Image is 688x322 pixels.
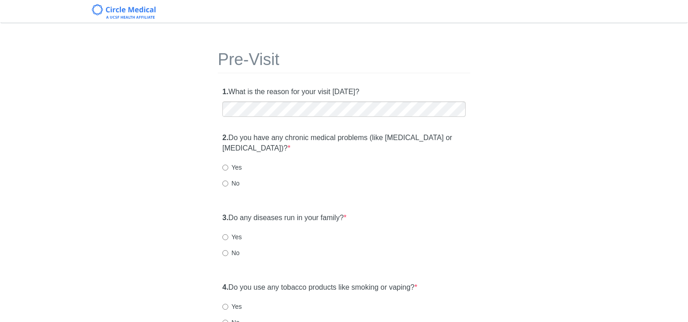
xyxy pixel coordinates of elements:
[222,88,228,96] strong: 1.
[218,50,470,73] h1: Pre-Visit
[92,4,156,19] img: Circle Medical Logo
[222,248,240,257] label: No
[222,214,228,221] strong: 3.
[222,163,242,172] label: Yes
[222,181,228,186] input: No
[222,234,228,240] input: Yes
[222,250,228,256] input: No
[222,282,417,293] label: Do you use any tobacco products like smoking or vaping?
[222,179,240,188] label: No
[222,165,228,171] input: Yes
[222,232,242,241] label: Yes
[222,304,228,310] input: Yes
[222,87,359,97] label: What is the reason for your visit [DATE]?
[222,283,228,291] strong: 4.
[222,213,347,223] label: Do any diseases run in your family?
[222,302,242,311] label: Yes
[222,133,466,154] label: Do you have any chronic medical problems (like [MEDICAL_DATA] or [MEDICAL_DATA])?
[222,134,228,141] strong: 2.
